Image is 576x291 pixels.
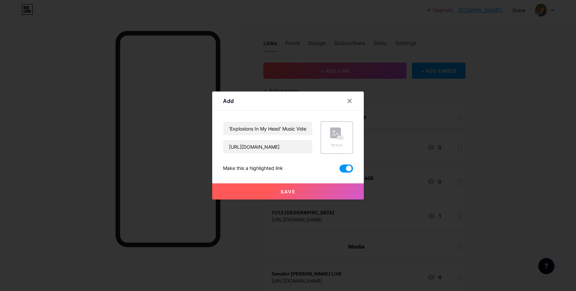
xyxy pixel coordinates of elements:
[281,189,296,194] span: Save
[223,165,283,173] div: Make this a highlighted link
[223,122,312,135] input: Title
[223,140,312,153] input: URL
[223,97,234,105] div: Add
[212,183,364,199] button: Save
[330,143,344,148] div: Picture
